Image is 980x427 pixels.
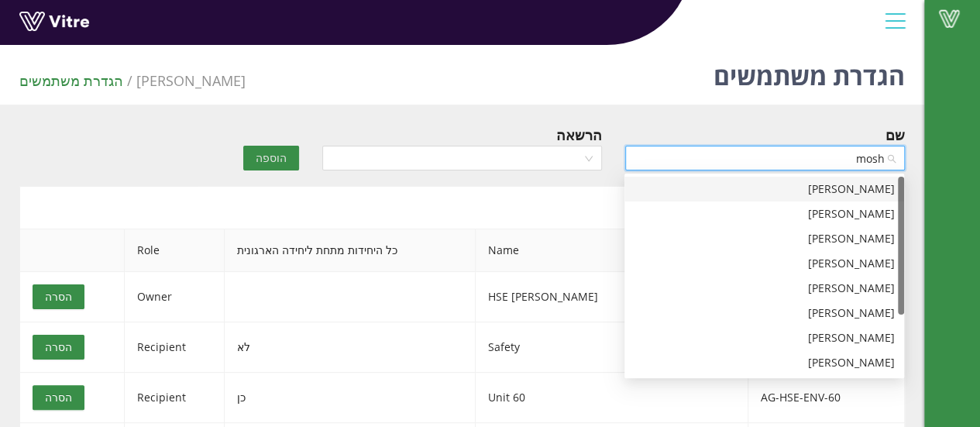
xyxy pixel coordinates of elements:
[19,186,905,229] div: משתמשי טפסים
[476,272,748,322] td: [PERSON_NAME] HSE
[243,146,299,170] button: הוספה
[634,305,895,322] div: [PERSON_NAME]
[225,322,476,373] td: לא
[125,229,225,272] th: Role
[624,226,904,251] div: Idan Moshayof
[634,205,895,222] div: [PERSON_NAME]
[476,229,748,271] span: Name
[137,339,186,354] span: Recipient
[19,70,136,91] li: הגדרת משתמשים
[634,329,895,346] div: [PERSON_NAME]
[634,280,895,297] div: [PERSON_NAME]
[45,288,72,305] span: הסרה
[33,335,84,360] button: הסרה
[225,373,476,423] td: כן
[476,322,748,373] td: Safety
[624,276,904,301] div: Moshe Ben-Arye
[624,301,904,325] div: Moshe Cohen
[45,339,72,356] span: הסרה
[885,124,905,146] div: שם
[476,373,748,423] td: Unit 60
[225,229,476,272] th: כל היחידות מתחת ליחידה הארגונית
[624,201,904,226] div: Moshe Haina
[45,389,72,406] span: הסרה
[714,39,905,105] h1: הגדרת משתמשים
[634,230,895,247] div: [PERSON_NAME]
[136,71,246,90] span: 379
[33,284,84,309] button: הסרה
[33,385,84,410] button: הסרה
[556,124,602,146] div: הרשאה
[137,289,172,304] span: Owner
[624,251,904,276] div: Moshe Kmerlaker
[624,325,904,350] div: Moshe Zadok
[137,390,186,405] span: Recipient
[761,390,841,405] span: AG-HSE-ENV-60
[634,255,895,272] div: [PERSON_NAME]
[634,181,895,198] div: [PERSON_NAME]
[624,350,904,375] div: Moshe Chandgaonkar
[624,177,904,201] div: Moshe Azran
[634,354,895,371] div: [PERSON_NAME]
